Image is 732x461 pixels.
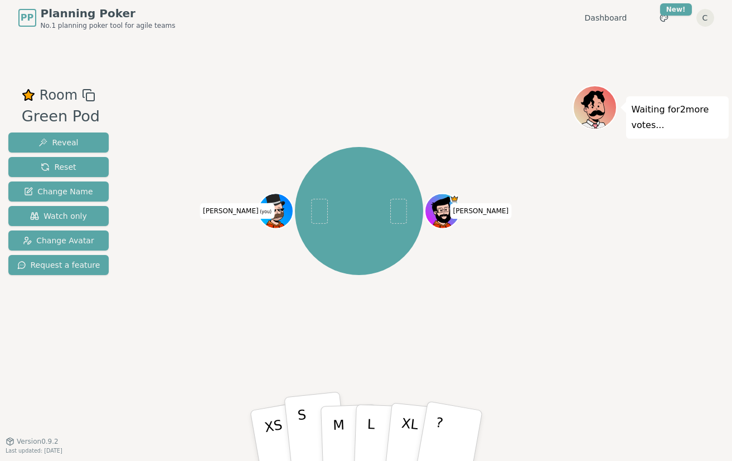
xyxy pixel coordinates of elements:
div: Green Pod [22,105,100,128]
button: Version0.9.2 [6,437,59,446]
a: PPPlanning PokerNo.1 planning poker tool for agile teams [18,6,176,30]
span: PP [21,11,33,24]
span: Click to change your name [200,203,274,219]
span: Change Name [24,186,93,197]
span: Reset [41,161,76,173]
a: Dashboard [585,12,627,23]
div: New! [660,3,692,16]
span: No.1 planning poker tool for agile teams [41,21,176,30]
span: Watch only [30,210,87,222]
button: New! [654,8,674,28]
button: Watch only [8,206,109,226]
button: Remove as favourite [22,85,35,105]
button: Request a feature [8,255,109,275]
span: Reveal [38,137,78,148]
span: Request a feature [17,259,100,271]
span: Barry is the host [450,195,459,204]
span: Change Avatar [23,235,94,246]
button: Reveal [8,133,109,153]
button: Reset [8,157,109,177]
button: Click to change your avatar [259,195,292,228]
span: Room [40,85,77,105]
span: (you) [259,209,272,214]
span: Planning Poker [41,6,176,21]
p: Waiting for 2 more votes... [632,102,723,133]
button: Change Name [8,182,109,202]
button: Change Avatar [8,230,109,251]
button: C [696,9,714,27]
span: Version 0.9.2 [17,437,59,446]
span: Last updated: [DATE] [6,448,62,454]
span: Click to change your name [450,203,512,219]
